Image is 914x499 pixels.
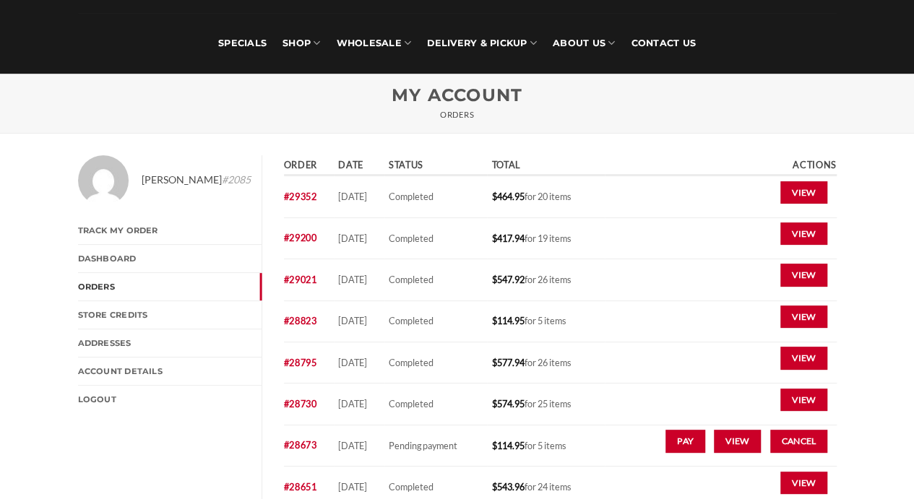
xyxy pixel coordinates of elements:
[284,315,317,326] a: View order number 28823
[284,232,317,243] a: View order number 29200
[384,218,487,259] td: Completed
[218,13,267,74] a: Specials
[491,398,496,409] span: $
[384,176,487,217] td: Completed
[78,217,262,413] nav: Account pages
[487,383,604,425] td: for 25 items
[389,159,423,170] span: Status
[714,430,761,453] a: View order 28673
[553,13,615,74] a: About Us
[284,439,317,451] a: View order number 28673
[780,389,827,412] a: View order 28730
[491,481,524,493] span: 543.96
[491,191,496,202] span: $
[384,342,487,383] td: Completed
[78,85,837,106] h1: My Account
[338,440,367,451] time: [DATE]
[780,222,827,246] a: View order 29200
[491,274,524,285] span: 547.92
[338,274,367,285] time: [DATE]
[384,259,487,300] td: Completed
[384,301,487,342] td: Completed
[487,259,604,300] td: for 26 items
[491,440,496,451] span: $
[78,357,262,385] a: Account details
[491,440,524,451] span: 114.95
[142,172,251,188] span: [PERSON_NAME]
[384,383,487,425] td: Completed
[665,430,705,453] a: Pay for order 28673
[487,342,604,383] td: for 26 items
[427,13,537,74] a: Delivery & Pickup
[631,13,696,74] a: Contact Us
[78,301,262,329] a: Store Credits
[491,315,496,326] span: $
[491,159,520,170] span: Total
[487,218,604,259] td: for 19 items
[793,159,836,170] span: Actions
[78,273,262,300] a: Orders
[78,155,129,206] img: Avatar of Arjun Hattangadi
[78,245,262,272] a: Dashboard
[440,110,474,120] small: Orders
[338,357,367,368] time: [DATE]
[487,176,604,217] td: for 20 items
[284,274,317,285] a: View order number 29021
[780,264,827,287] a: View order 29021
[491,481,496,493] span: $
[338,481,367,493] time: [DATE]
[491,233,496,244] span: $
[491,233,524,244] span: 417.94
[384,425,487,467] td: Pending payment
[780,305,827,329] a: View order 28823
[770,430,828,453] a: Cancel order 28673
[491,357,524,368] span: 577.94
[491,274,496,285] span: $
[338,315,367,326] time: [DATE]
[78,386,262,413] a: Logout
[338,233,367,244] time: [DATE]
[78,217,262,244] a: Track My Order
[78,329,262,357] a: Addresses
[491,357,496,368] span: $
[780,472,827,495] a: View order 28651
[487,425,604,467] td: for 5 items
[284,398,317,409] a: View order number 28730
[284,159,317,170] span: Order
[780,347,827,370] a: View order 28795
[222,173,251,186] em: #2085
[491,315,524,326] span: 114.95
[284,481,317,493] a: View order number 28651
[336,13,411,74] a: Wholesale
[284,191,317,202] a: View order number 29352
[283,13,320,74] a: SHOP
[491,398,524,409] span: 574.95
[338,398,367,409] time: [DATE]
[338,159,363,170] span: Date
[491,191,524,202] span: 464.95
[284,357,317,368] a: View order number 28795
[487,301,604,342] td: for 5 items
[338,191,367,202] time: [DATE]
[780,181,827,204] a: View order 29352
